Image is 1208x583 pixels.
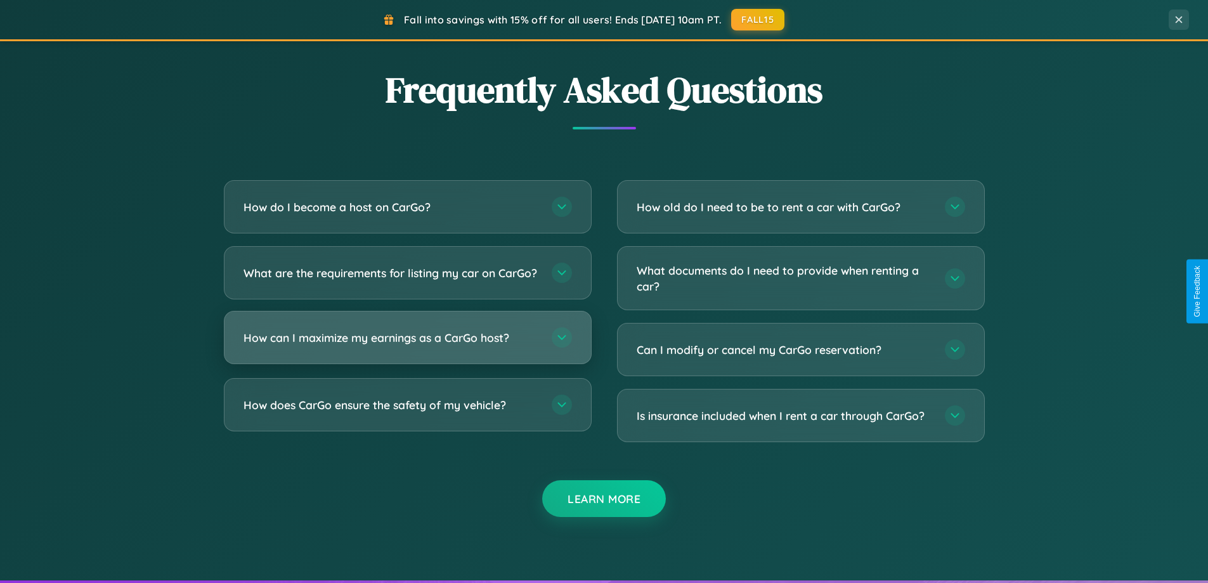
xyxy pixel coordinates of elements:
[637,408,932,424] h3: Is insurance included when I rent a car through CarGo?
[637,263,932,294] h3: What documents do I need to provide when renting a car?
[244,199,539,215] h3: How do I become a host on CarGo?
[637,342,932,358] h3: Can I modify or cancel my CarGo reservation?
[224,65,985,114] h2: Frequently Asked Questions
[731,9,784,30] button: FALL15
[542,480,666,517] button: Learn More
[637,199,932,215] h3: How old do I need to be to rent a car with CarGo?
[1193,266,1202,317] div: Give Feedback
[244,397,539,413] h3: How does CarGo ensure the safety of my vehicle?
[244,330,539,346] h3: How can I maximize my earnings as a CarGo host?
[404,13,722,26] span: Fall into savings with 15% off for all users! Ends [DATE] 10am PT.
[244,265,539,281] h3: What are the requirements for listing my car on CarGo?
